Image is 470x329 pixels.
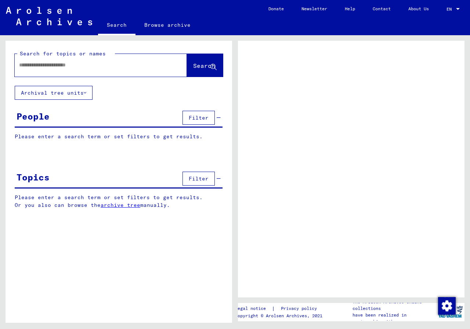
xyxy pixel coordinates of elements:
a: archive tree [101,202,140,208]
span: Search [193,62,215,69]
img: yv_logo.png [437,303,464,321]
p: have been realized in partnership with [352,312,436,325]
button: Archival tree units [15,86,93,100]
p: Please enter a search term or set filters to get results. Or you also can browse the manually. [15,194,223,209]
div: People [17,110,50,123]
a: Legal notice [235,305,272,312]
div: | [235,305,326,312]
a: Privacy policy [275,305,326,312]
div: Topics [17,171,50,184]
p: The Arolsen Archives online collections [352,299,436,312]
mat-label: Search for topics or names [20,50,106,57]
a: Browse archive [135,16,199,34]
img: Change consent [438,297,456,315]
button: Search [187,54,223,77]
p: Please enter a search term or set filters to get results. [15,133,223,140]
a: Search [98,16,135,35]
span: Filter [189,175,209,182]
p: Copyright © Arolsen Archives, 2021 [235,312,326,319]
button: Filter [182,172,215,186]
span: Filter [189,114,209,121]
img: Arolsen_neg.svg [6,7,92,25]
span: EN [446,7,455,12]
button: Filter [182,111,215,125]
